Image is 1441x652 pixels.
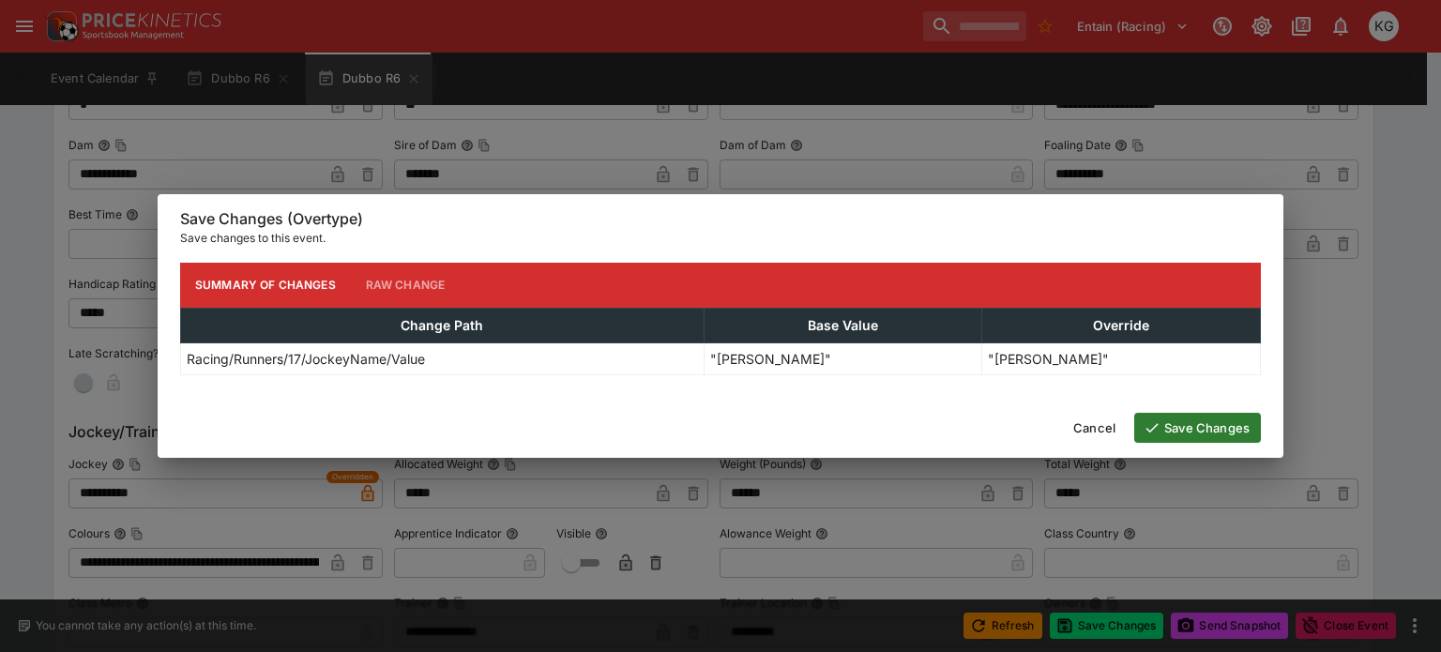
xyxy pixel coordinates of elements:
th: Base Value [704,308,982,342]
p: Save changes to this event. [180,229,1261,248]
p: Racing/Runners/17/JockeyName/Value [187,349,425,369]
th: Change Path [181,308,705,342]
button: Cancel [1062,413,1127,443]
button: Save Changes [1134,413,1261,443]
button: Summary of Changes [180,263,351,308]
th: Override [982,308,1261,342]
td: "[PERSON_NAME]" [704,342,982,374]
td: "[PERSON_NAME]" [982,342,1261,374]
button: Raw Change [351,263,461,308]
h6: Save Changes (Overtype) [180,209,1261,229]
